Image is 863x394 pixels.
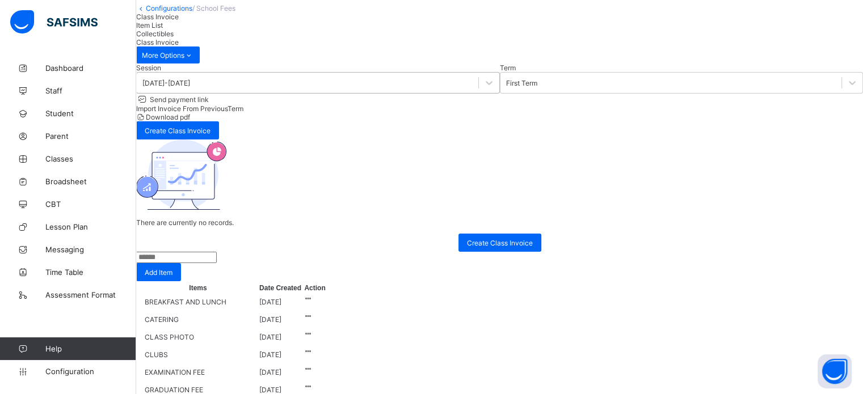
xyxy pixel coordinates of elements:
span: CATERING [145,315,179,324]
span: Create Class Invoice [145,126,211,135]
span: Staff [45,86,136,95]
span: More Options [142,51,194,60]
span: CLUBS [145,350,168,359]
span: Student [45,109,136,118]
span: Class Invoice [136,12,179,21]
span: Send payment link [148,95,209,104]
span: Import Invoice From Previous Term [136,104,243,113]
div: [DATE]-[DATE] [142,79,190,87]
span: Add Item [145,268,172,277]
span: BREAKFAST AND LUNCH [145,298,226,306]
span: Lesson Plan [45,222,136,231]
span: Term [500,63,516,72]
span: Class Invoice [136,38,179,46]
span: Broadsheet [45,177,136,186]
span: [DATE] [259,368,301,376]
button: Open asap [818,354,852,388]
span: Configuration [45,367,136,376]
img: academics.830fd61bc8807c8ddf7a6434d507d981.svg [136,139,226,210]
span: Messaging [45,245,136,254]
span: [DATE] [259,298,301,306]
span: [DATE] [259,350,301,359]
th: Date Created [259,283,302,293]
span: Item List [136,21,163,29]
span: / School Fees [192,4,235,12]
th: Items [138,283,258,293]
span: EXAMINATION FEE [145,368,205,376]
span: Dashboard [45,63,136,73]
span: [DATE] [259,385,301,394]
p: There are currently no records. [136,218,863,227]
div: There are currently no records. [136,139,863,252]
span: Parent [45,132,136,141]
span: [DATE] [259,315,301,324]
span: Download pdf [146,113,190,121]
span: CLASS PHOTO [145,333,194,341]
div: First Term [506,79,537,87]
a: Configurations [146,4,192,12]
span: GRADUATION FEE [145,385,203,394]
span: Time Table [45,268,136,277]
span: Create Class Invoice [467,239,533,247]
span: Assessment Format [45,290,136,299]
span: Help [45,344,136,353]
span: Session [136,63,161,72]
span: Classes [45,154,136,163]
span: CBT [45,200,136,209]
th: Action [303,283,327,293]
span: [DATE] [259,333,301,341]
span: Collectibles [136,29,174,38]
img: safsims [10,10,98,34]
